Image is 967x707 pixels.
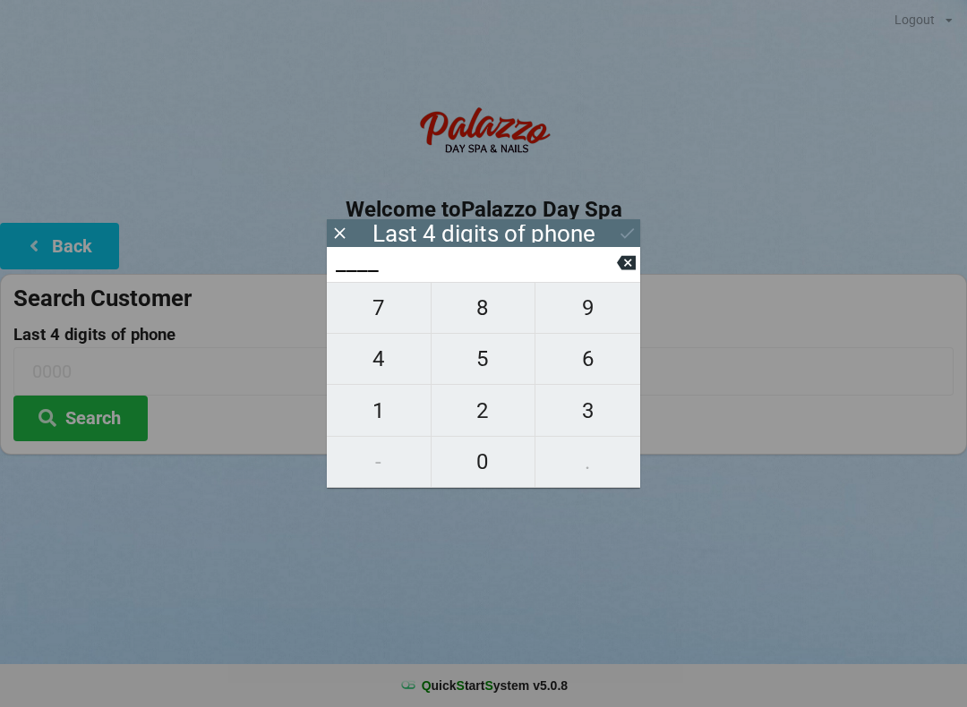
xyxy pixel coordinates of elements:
span: 4 [327,340,431,378]
span: 2 [432,392,535,430]
button: 3 [535,385,640,436]
span: 8 [432,289,535,327]
span: 7 [327,289,431,327]
button: 8 [432,282,536,334]
button: 0 [432,437,536,488]
span: 3 [535,392,640,430]
span: 5 [432,340,535,378]
span: 6 [535,340,640,378]
button: 6 [535,334,640,385]
div: Last 4 digits of phone [372,225,595,243]
span: 1 [327,392,431,430]
span: 9 [535,289,640,327]
button: 1 [327,385,432,436]
button: 4 [327,334,432,385]
button: 5 [432,334,536,385]
button: 2 [432,385,536,436]
span: 0 [432,443,535,481]
button: 9 [535,282,640,334]
button: 7 [327,282,432,334]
